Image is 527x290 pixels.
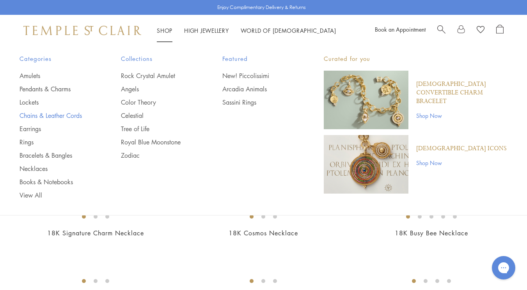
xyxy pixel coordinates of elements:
[157,26,336,36] nav: Main navigation
[121,125,191,133] a: Tree of Life
[229,229,298,237] a: 18K Cosmos Necklace
[20,111,90,120] a: Chains & Leather Cords
[121,54,191,64] span: Collections
[416,111,507,120] a: Shop Now
[241,27,336,34] a: World of [DEMOGRAPHIC_DATA]World of [DEMOGRAPHIC_DATA]
[20,138,90,146] a: Rings
[496,25,504,36] a: Open Shopping Bag
[121,151,191,160] a: Zodiac
[416,158,507,167] a: Shop Now
[47,229,144,237] a: 18K Signature Charm Necklace
[20,98,90,107] a: Lockets
[488,253,519,282] iframe: Gorgias live chat messenger
[324,54,507,64] p: Curated for you
[23,26,141,35] img: Temple St. Clair
[20,85,90,93] a: Pendants & Charms
[20,191,90,199] a: View All
[416,144,507,153] a: [DEMOGRAPHIC_DATA] Icons
[121,138,191,146] a: Royal Blue Moonstone
[121,85,191,93] a: Angels
[416,80,507,106] a: [DEMOGRAPHIC_DATA] Convertible Charm Bracelet
[121,111,191,120] a: Celestial
[20,54,90,64] span: Categories
[20,71,90,80] a: Amulets
[20,151,90,160] a: Bracelets & Bangles
[395,229,468,237] a: 18K Busy Bee Necklace
[217,4,306,11] p: Enjoy Complimentary Delivery & Returns
[222,85,293,93] a: Arcadia Animals
[477,25,484,36] a: View Wishlist
[20,178,90,186] a: Books & Notebooks
[184,27,229,34] a: High JewelleryHigh Jewellery
[222,71,293,80] a: New! Piccolissimi
[222,54,293,64] span: Featured
[20,164,90,173] a: Necklaces
[375,25,426,33] a: Book an Appointment
[121,71,191,80] a: Rock Crystal Amulet
[121,98,191,107] a: Color Theory
[437,25,445,36] a: Search
[222,98,293,107] a: Sassini Rings
[20,125,90,133] a: Earrings
[157,27,172,34] a: ShopShop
